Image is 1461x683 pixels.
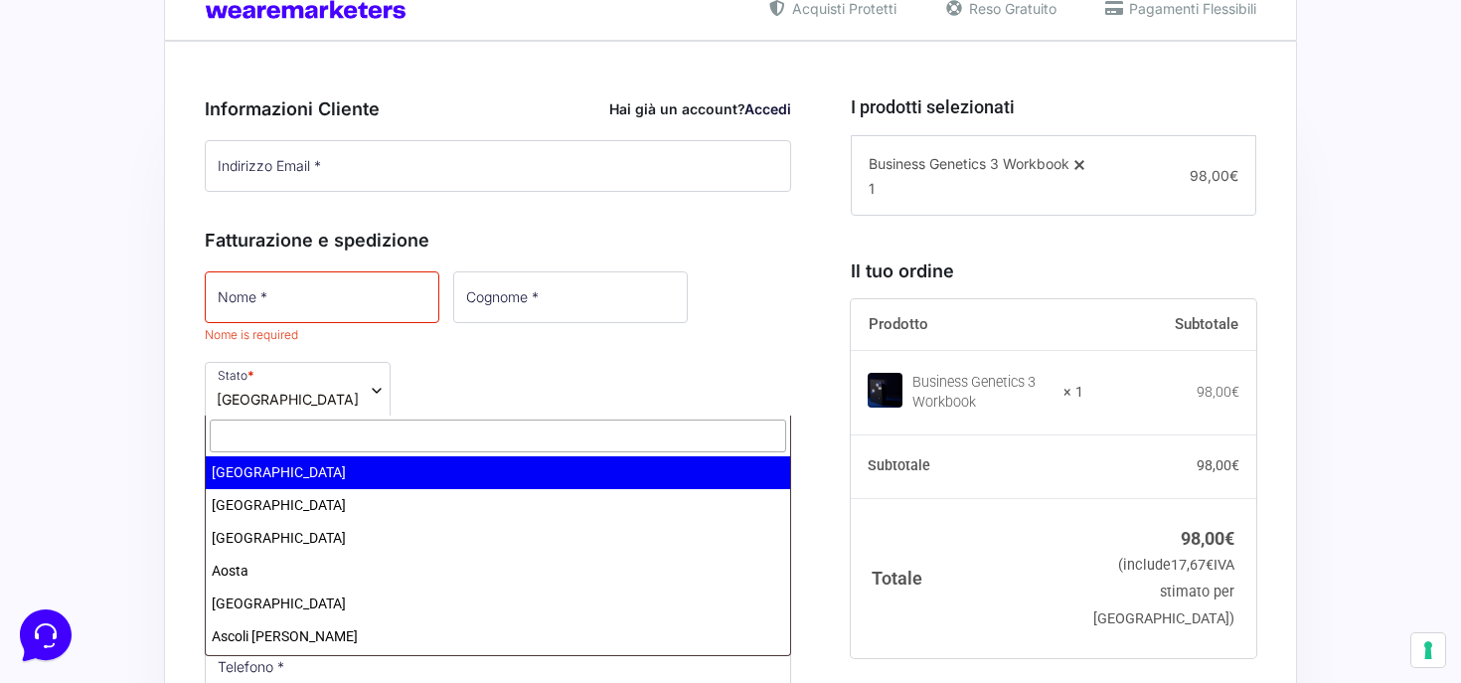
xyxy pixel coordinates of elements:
[16,605,76,665] iframe: Customerly Messenger Launcher
[32,167,366,207] button: Inizia una conversazione
[851,93,1256,120] h3: I prodotti selezionati
[16,500,138,546] button: Home
[851,299,1084,351] th: Prodotto
[206,555,790,588] li: Aosta
[1197,457,1239,473] bdi: 98,00
[851,257,1256,284] h3: Il tuo ordine
[60,528,93,546] p: Home
[1224,528,1234,549] span: €
[306,528,335,546] p: Aiuto
[205,271,439,323] input: Nome *
[868,373,902,408] img: Business Genetics 3 Workbook
[1093,557,1234,627] small: (include IVA stimato per [GEOGRAPHIC_DATA])
[851,498,1084,658] th: Totale
[64,111,103,151] img: dark
[1083,299,1256,351] th: Subtotale
[609,98,791,119] div: Hai già un account?
[1206,557,1214,574] span: €
[259,500,382,546] button: Aiuto
[206,489,790,522] li: [GEOGRAPHIC_DATA]
[851,434,1084,498] th: Subtotale
[1181,528,1234,549] bdi: 98,00
[1231,457,1239,473] span: €
[205,140,791,192] input: Indirizzo Email *
[869,180,875,197] span: 1
[1411,633,1445,667] button: Le tue preferenze relative al consenso per le tecnologie di tracciamento
[206,522,790,555] li: [GEOGRAPHIC_DATA]
[1229,167,1238,184] span: €
[45,289,325,309] input: Cerca un articolo...
[205,362,391,420] span: Stato
[95,111,135,151] img: dark
[912,373,1052,413] div: Business Genetics 3 Workbook
[205,227,791,254] h3: Fatturazione e spedizione
[869,155,1069,172] span: Business Genetics 3 Workbook
[1190,167,1238,184] span: 98,00
[1171,557,1214,574] span: 17,67
[16,16,334,48] h2: Ciao da Marketers 👋
[206,588,790,620] li: [GEOGRAPHIC_DATA]
[217,389,359,410] span: Italia
[205,327,298,342] span: Nome is required
[212,247,366,262] a: Apri Centro Assistenza
[453,271,688,323] input: Cognome *
[205,95,791,122] h3: Informazioni Cliente
[1063,383,1083,403] strong: × 1
[32,111,72,151] img: dark
[129,179,293,195] span: Inizia una conversazione
[744,100,791,117] a: Accedi
[32,80,169,95] span: Le tue conversazioni
[206,456,790,489] li: [GEOGRAPHIC_DATA]
[138,500,260,546] button: Messaggi
[32,247,155,262] span: Trova una risposta
[206,620,790,653] li: Ascoli [PERSON_NAME]
[1231,384,1239,400] span: €
[1197,384,1239,400] bdi: 98,00
[172,528,226,546] p: Messaggi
